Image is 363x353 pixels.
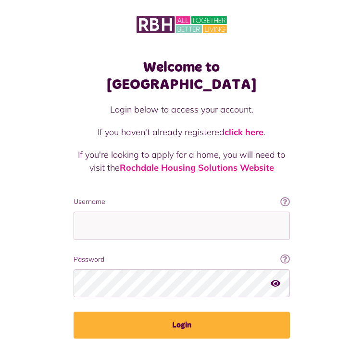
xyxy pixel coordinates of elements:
[120,162,274,173] a: Rochdale Housing Solutions Website
[74,59,290,93] h1: Welcome to [GEOGRAPHIC_DATA]
[74,312,290,339] button: Login
[74,148,290,174] p: If you're looking to apply for a home, you will need to visit the
[137,14,227,35] img: MyRBH
[74,197,290,207] label: Username
[225,126,263,138] a: click here
[74,103,290,116] p: Login below to access your account.
[74,254,290,265] label: Password
[74,126,290,139] p: If you haven't already registered .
